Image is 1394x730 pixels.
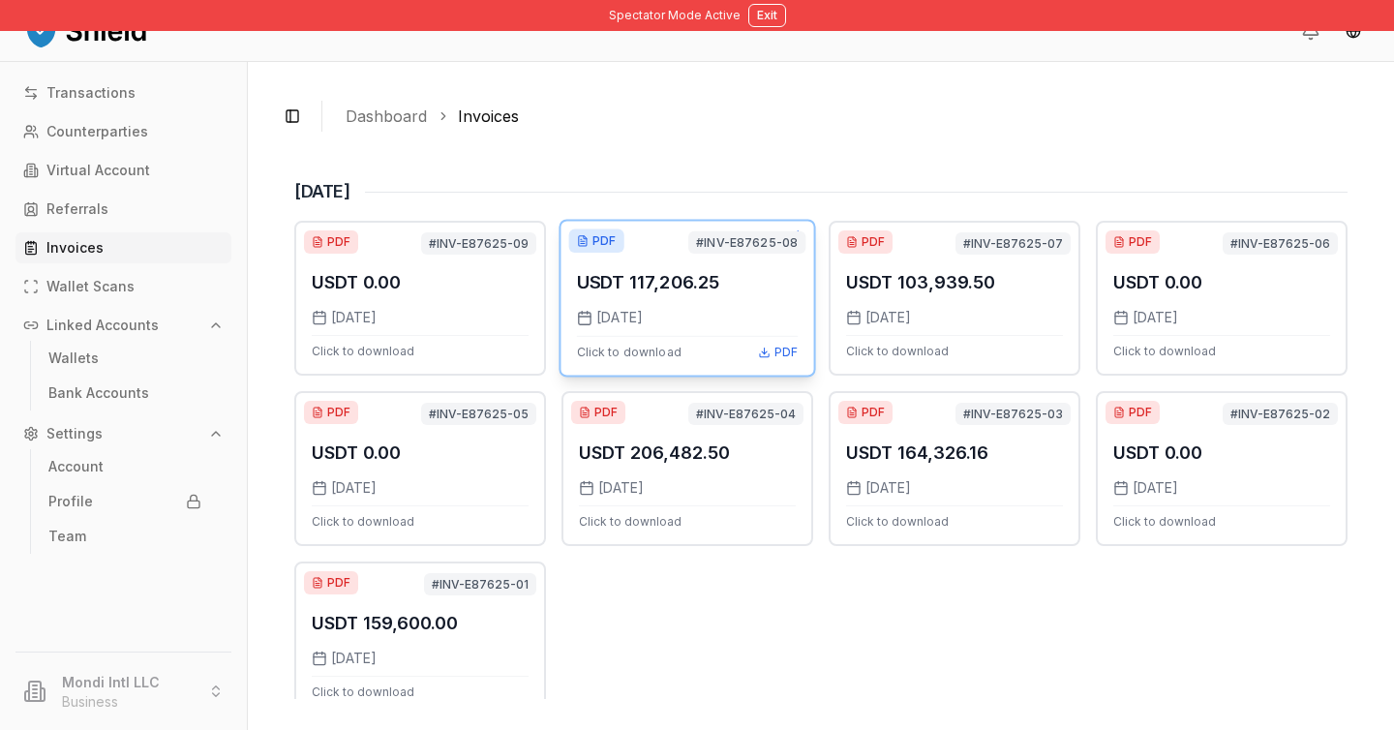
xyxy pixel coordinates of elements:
[294,221,546,376] div: Download invoice USDT 0.00 from 8/11/2025
[505,514,529,530] span: PDF
[421,232,536,255] span: #INV-E87625-09
[559,219,815,377] div: Download invoice USDT 117,206.25 from 8/9/2025
[829,391,1080,546] div: Download invoice USDT 164,326.16 from 8/8/2025
[579,514,682,530] span: Click to download
[327,234,350,250] span: PDF
[41,486,209,517] a: Profile
[15,155,231,186] a: Virtual Account
[1307,344,1330,359] span: PDF
[1133,478,1178,498] span: [DATE]
[1040,344,1063,359] span: PDF
[346,105,1348,128] nav: breadcrumb
[505,344,529,359] span: PDF
[48,351,99,365] p: Wallets
[1113,344,1216,359] span: Click to download
[312,514,414,530] span: Click to download
[688,231,805,254] span: #INV-E87625-08
[1129,234,1152,250] span: PDF
[865,308,911,327] span: [DATE]
[15,77,231,108] a: Transactions
[46,164,150,177] p: Virtual Account
[46,125,148,138] p: Counterparties
[294,391,546,546] div: Download invoice USDT 0.00 from 8/8/2025
[773,514,796,530] span: PDF
[865,478,911,498] span: [DATE]
[41,378,209,409] a: Bank Accounts
[1113,440,1202,467] p: USDT 0.00
[592,233,616,249] span: PDF
[846,344,949,359] span: Click to download
[862,234,885,250] span: PDF
[955,403,1071,425] span: #INV-E87625-03
[48,530,86,543] p: Team
[505,684,529,700] span: PDF
[312,440,401,467] p: USDT 0.00
[48,386,149,400] p: Bank Accounts
[46,202,108,216] p: Referrals
[609,8,741,23] span: Spectator Mode Active
[294,562,546,716] div: Download invoice USDT 159,600.00 from 8/7/2025
[1096,221,1348,376] div: Download invoice USDT 0.00 from 8/8/2025
[312,269,401,296] p: USDT 0.00
[846,514,949,530] span: Click to download
[46,319,159,332] p: Linked Accounts
[688,403,803,425] span: #INV-E87625-04
[955,232,1071,255] span: #INV-E87625-07
[829,221,1080,376] div: Download invoice USDT 103,939.50 from 8/9/2025
[577,268,720,296] p: USDT 117,206.25
[424,573,536,595] span: #INV-E87625-01
[41,521,209,552] a: Team
[577,345,682,360] span: Click to download
[15,418,231,449] button: Settings
[46,86,136,100] p: Transactions
[46,280,135,293] p: Wallet Scans
[1113,514,1216,530] span: Click to download
[312,684,414,700] span: Click to download
[1307,514,1330,530] span: PDF
[596,308,643,327] span: [DATE]
[774,345,798,360] span: PDF
[561,391,813,546] div: Download invoice USDT 206,482.50 from 8/8/2025
[1096,391,1348,546] div: Download invoice USDT 0.00 from 8/7/2025
[46,241,104,255] p: Invoices
[862,405,885,420] span: PDF
[41,343,209,374] a: Wallets
[15,116,231,147] a: Counterparties
[594,405,618,420] span: PDF
[1133,308,1178,327] span: [DATE]
[15,271,231,302] a: Wallet Scans
[312,344,414,359] span: Click to download
[312,610,458,637] p: USDT 159,600.00
[48,460,104,473] p: Account
[421,403,536,425] span: #INV-E87625-05
[458,105,519,128] a: Invoices
[15,310,231,341] button: Linked Accounts
[579,440,730,467] p: USDT 206,482.50
[294,178,349,205] h1: [DATE]
[346,105,427,128] a: Dashboard
[846,269,995,296] p: USDT 103,939.50
[1113,269,1202,296] p: USDT 0.00
[748,4,786,27] button: Exit
[15,194,231,225] a: Referrals
[598,478,644,498] span: [DATE]
[327,575,350,591] span: PDF
[1223,232,1338,255] span: #INV-E87625-06
[46,427,103,441] p: Settings
[331,478,377,498] span: [DATE]
[846,440,988,467] p: USDT 164,326.16
[1129,405,1152,420] span: PDF
[327,405,350,420] span: PDF
[331,649,377,668] span: [DATE]
[331,308,377,327] span: [DATE]
[41,451,209,482] a: Account
[48,495,93,508] p: Profile
[1223,403,1338,425] span: #INV-E87625-02
[15,232,231,263] a: Invoices
[1040,514,1063,530] span: PDF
